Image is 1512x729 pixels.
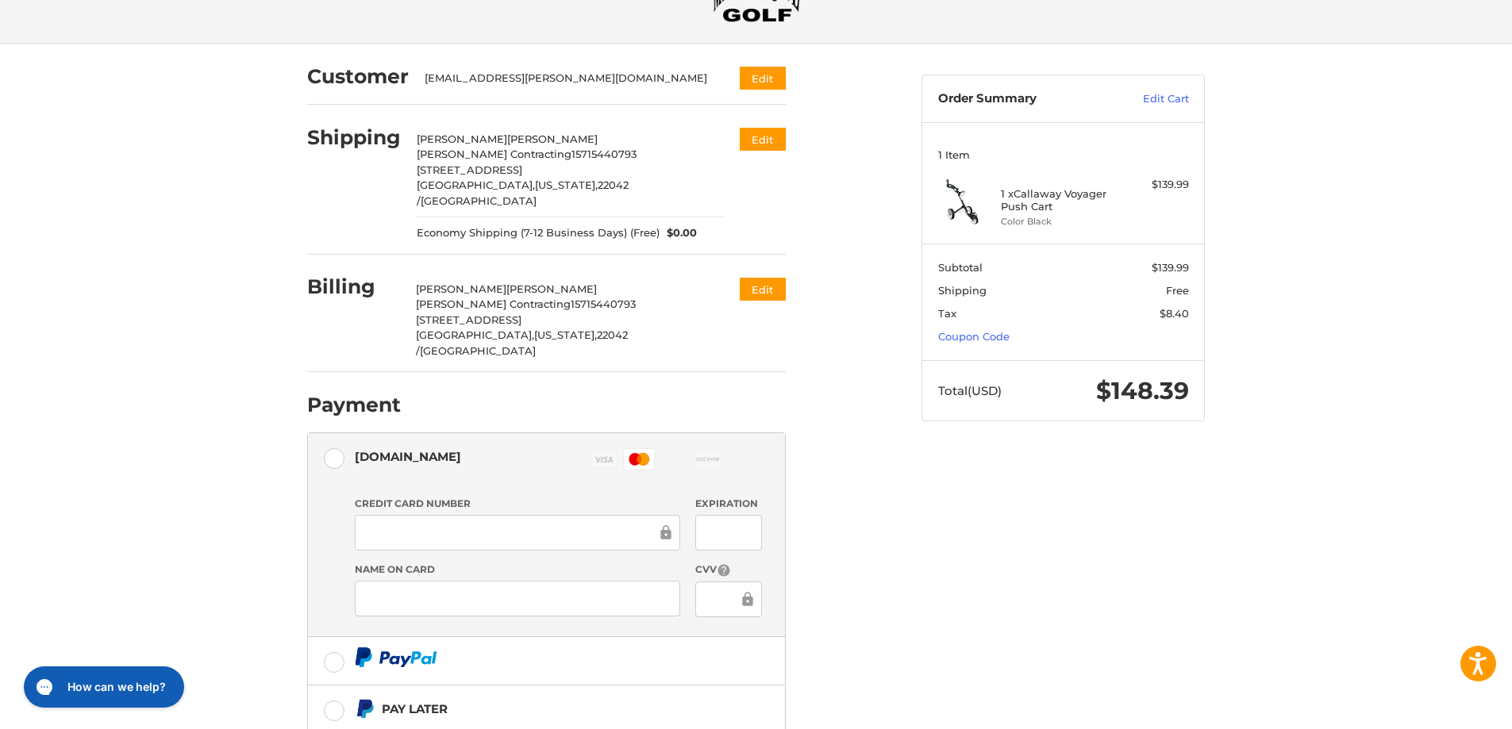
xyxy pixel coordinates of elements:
[938,148,1189,161] h3: 1 Item
[16,661,189,713] iframe: Gorgias live chat messenger
[307,274,400,299] h2: Billing
[660,225,698,241] span: $0.00
[417,225,660,241] span: Economy Shipping (7-12 Business Days) (Free)
[417,178,535,191] span: [GEOGRAPHIC_DATA],
[355,562,680,577] label: Name on Card
[506,282,597,295] span: [PERSON_NAME]
[382,696,686,722] div: Pay Later
[1152,261,1189,274] span: $139.99
[938,307,956,320] span: Tax
[571,297,636,310] span: 15715440793
[416,282,506,295] span: [PERSON_NAME]
[421,194,537,207] span: [GEOGRAPHIC_DATA]
[740,128,786,151] button: Edit
[416,313,521,326] span: [STREET_ADDRESS]
[938,261,983,274] span: Subtotal
[417,148,571,160] span: [PERSON_NAME] Contracting
[417,132,507,145] span: [PERSON_NAME]
[535,178,598,191] span: [US_STATE],
[420,344,536,357] span: [GEOGRAPHIC_DATA]
[695,497,761,511] label: Expiration
[1096,376,1189,405] span: $148.39
[355,699,375,719] img: Pay Later icon
[938,330,1010,343] a: Coupon Code
[416,297,571,310] span: [PERSON_NAME] Contracting
[740,67,786,90] button: Edit
[695,562,761,577] label: CVV
[740,278,786,301] button: Edit
[534,328,597,341] span: [US_STATE],
[416,328,534,341] span: [GEOGRAPHIC_DATA],
[938,91,1109,107] h3: Order Summary
[307,393,401,417] h2: Payment
[1109,91,1189,107] a: Edit Cart
[1160,307,1189,320] span: $8.40
[417,163,522,176] span: [STREET_ADDRESS]
[1381,686,1512,729] iframe: Google Customer Reviews
[307,125,401,150] h2: Shipping
[1001,215,1122,228] li: Color Black
[938,284,987,297] span: Shipping
[355,497,680,511] label: Credit Card Number
[938,383,1002,398] span: Total (USD)
[571,148,637,160] span: 15715440793
[1001,187,1122,213] h4: 1 x Callaway Voyager Push Cart
[507,132,598,145] span: [PERSON_NAME]
[417,178,629,207] span: 22042 /
[355,647,437,667] img: PayPal icon
[425,71,710,86] div: [EMAIL_ADDRESS][PERSON_NAME][DOMAIN_NAME]
[1166,284,1189,297] span: Free
[416,328,628,357] span: 22042 /
[1126,177,1189,193] div: $139.99
[307,64,409,89] h2: Customer
[355,443,461,470] div: [DOMAIN_NAME]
